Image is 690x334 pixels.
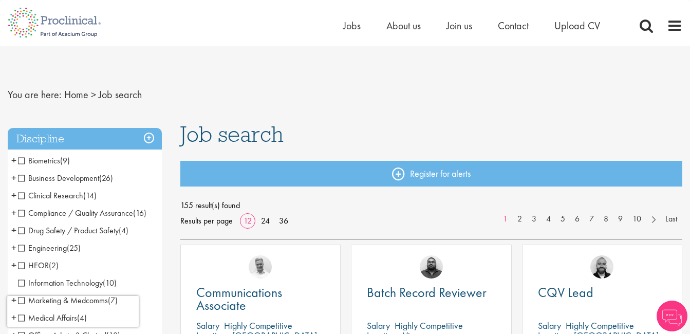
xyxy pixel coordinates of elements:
[180,120,284,148] span: Job search
[343,19,361,32] a: Jobs
[249,255,272,279] img: Joshua Bye
[180,213,233,229] span: Results per page
[660,213,682,225] a: Last
[11,240,16,255] span: +
[590,255,613,279] img: Jordan Kiely
[386,19,421,32] a: About us
[18,243,67,253] span: Engineering
[8,128,162,150] h3: Discipline
[498,213,513,225] a: 1
[367,284,487,301] span: Batch Record Reviewer
[119,225,128,236] span: (4)
[527,213,542,225] a: 3
[18,225,119,236] span: Drug Safety / Product Safety
[538,286,666,299] a: CQV Lead
[18,173,113,183] span: Business Development
[367,286,495,299] a: Batch Record Reviewer
[18,243,81,253] span: Engineering
[7,296,139,327] iframe: reCAPTCHA
[196,320,219,331] span: Salary
[18,155,70,166] span: Biometrics
[18,190,83,201] span: Clinical Research
[8,88,62,101] span: You are here:
[18,277,103,288] span: Information Technology
[83,190,97,201] span: (14)
[224,320,292,331] p: Highly Competitive
[180,161,682,187] a: Register for alerts
[584,213,599,225] a: 7
[180,198,682,213] span: 155 result(s) found
[11,153,16,168] span: +
[60,155,70,166] span: (9)
[67,243,81,253] span: (25)
[196,284,282,314] span: Communications Associate
[18,155,60,166] span: Biometrics
[11,205,16,220] span: +
[11,170,16,185] span: +
[446,19,472,32] a: Join us
[538,320,561,331] span: Salary
[18,225,128,236] span: Drug Safety / Product Safety
[240,215,255,226] a: 12
[18,208,133,218] span: Compliance / Quality Assurance
[395,320,463,331] p: Highly Competitive
[91,88,96,101] span: >
[627,213,646,225] a: 10
[18,295,108,306] span: Marketing & Medcomms
[257,215,273,226] a: 24
[420,255,443,279] img: Ashley Bennett
[613,213,628,225] a: 9
[99,173,113,183] span: (26)
[566,320,634,331] p: Highly Competitive
[570,213,585,225] a: 6
[49,260,59,271] span: (2)
[367,320,390,331] span: Salary
[18,190,97,201] span: Clinical Research
[554,19,600,32] a: Upload CV
[498,19,529,32] a: Contact
[657,301,687,331] img: Chatbot
[196,286,325,312] a: Communications Associate
[11,188,16,203] span: +
[103,277,117,288] span: (10)
[512,213,527,225] a: 2
[555,213,570,225] a: 5
[108,295,118,306] span: (7)
[99,88,142,101] span: Job search
[18,260,49,271] span: HEOR
[538,284,593,301] span: CQV Lead
[11,257,16,273] span: +
[18,295,118,306] span: Marketing & Medcomms
[18,208,146,218] span: Compliance / Quality Assurance
[18,260,59,271] span: HEOR
[18,173,99,183] span: Business Development
[541,213,556,225] a: 4
[11,292,16,308] span: +
[599,213,613,225] a: 8
[133,208,146,218] span: (16)
[18,277,117,288] span: Information Technology
[64,88,88,101] a: breadcrumb link
[11,222,16,238] span: +
[275,215,292,226] a: 36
